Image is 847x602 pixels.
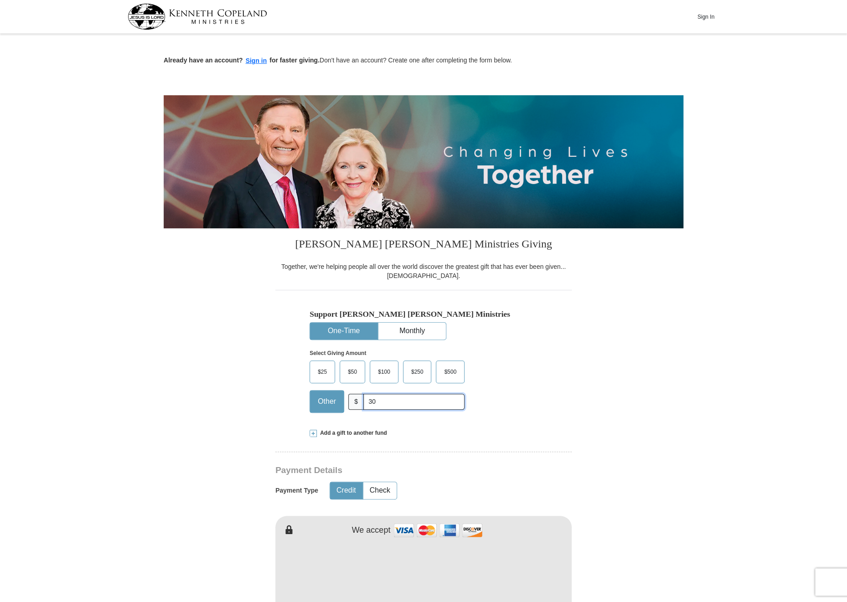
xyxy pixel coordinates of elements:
span: $25 [313,365,331,379]
span: $500 [439,365,461,379]
h5: Support [PERSON_NAME] [PERSON_NAME] Ministries [310,309,537,319]
button: Check [363,482,397,499]
h4: We accept [352,525,391,535]
img: kcm-header-logo.svg [128,4,267,30]
span: Add a gift to another fund [317,429,387,437]
span: $ [348,394,364,410]
img: credit cards accepted [393,520,484,540]
h3: Payment Details [275,465,508,476]
div: Together, we're helping people all over the world discover the greatest gift that has ever been g... [275,262,572,280]
strong: Already have an account? for faster giving. [164,57,320,64]
span: $100 [373,365,395,379]
input: Other Amount [363,394,465,410]
span: $250 [407,365,428,379]
span: $50 [343,365,362,379]
button: Sign In [692,10,719,24]
h3: [PERSON_NAME] [PERSON_NAME] Ministries Giving [275,228,572,262]
p: Don't have an account? Create one after completing the form below. [164,56,683,66]
button: Sign in [243,56,270,66]
button: Credit [330,482,362,499]
strong: Select Giving Amount [310,350,366,356]
button: One-Time [310,323,377,340]
h5: Payment Type [275,487,318,494]
span: Other [313,395,341,408]
button: Monthly [378,323,446,340]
